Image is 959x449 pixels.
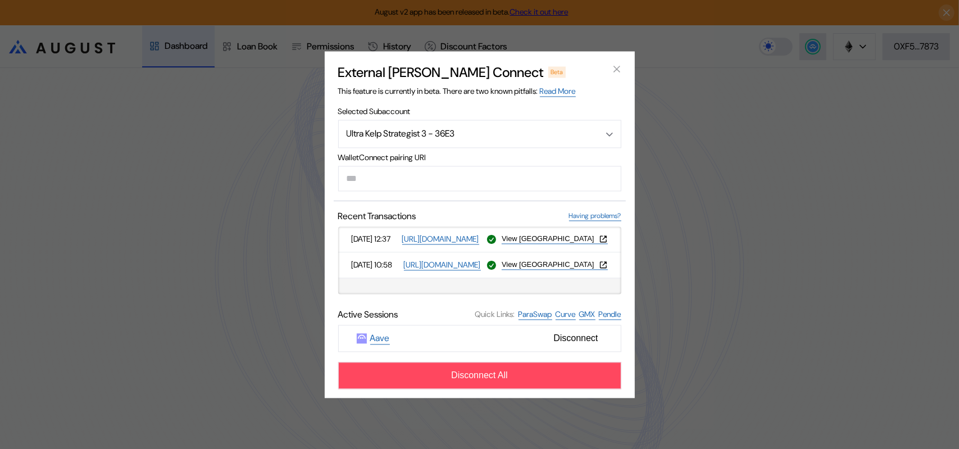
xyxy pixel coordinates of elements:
[338,210,416,222] span: Recent Transactions
[549,329,602,348] span: Disconnect
[540,86,576,97] a: Read More
[579,309,596,320] a: GMX
[338,86,576,96] span: This feature is currently in beta. There are two known pitfalls:
[352,260,399,270] span: [DATE] 10:58
[502,234,607,244] a: View [GEOGRAPHIC_DATA]
[338,152,621,162] span: WalletConnect pairing URI
[338,362,621,389] button: Disconnect All
[475,310,515,320] span: Quick Links:
[338,309,398,320] span: Active Sessions
[402,234,479,244] a: [URL][DOMAIN_NAME]
[548,66,566,78] div: Beta
[502,234,607,243] button: View [GEOGRAPHIC_DATA]
[599,309,621,320] a: Pendle
[347,128,584,140] div: Ultra Kelp Strategist 3 - 36E3
[502,260,607,270] a: View [GEOGRAPHIC_DATA]
[556,309,576,320] a: Curve
[338,325,621,352] button: AaveAaveDisconnect
[569,211,621,221] a: Having problems?
[352,234,398,244] span: [DATE] 12:37
[338,106,621,116] span: Selected Subaccount
[519,309,552,320] a: ParaSwap
[451,370,508,380] span: Disconnect All
[502,260,607,269] button: View [GEOGRAPHIC_DATA]
[357,333,367,343] img: Aave
[404,260,481,270] a: [URL][DOMAIN_NAME]
[370,332,390,344] a: Aave
[338,64,544,81] h2: External [PERSON_NAME] Connect
[338,120,621,148] button: Open menu
[608,60,626,78] button: close modal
